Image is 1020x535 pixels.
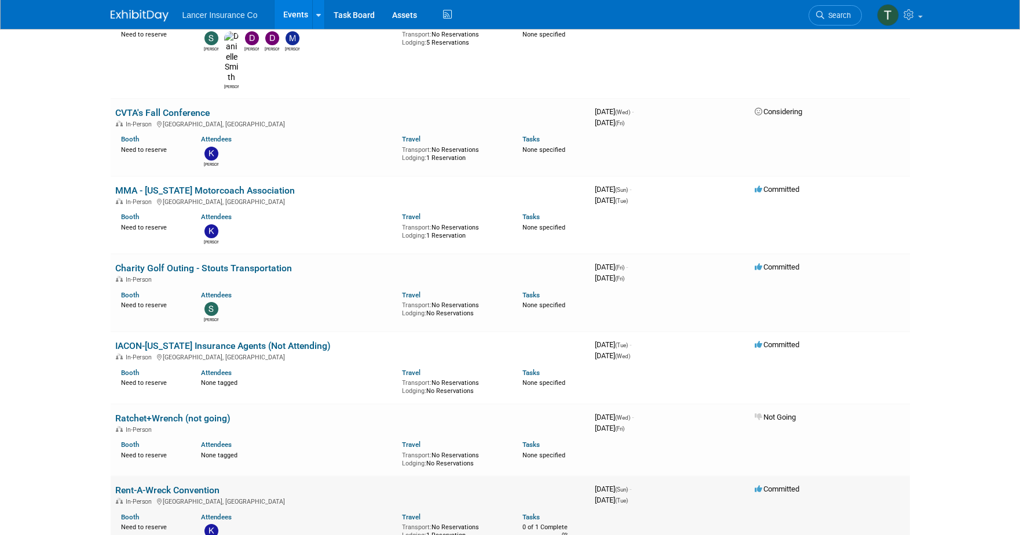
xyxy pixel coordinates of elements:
div: Michael Arcario [285,45,299,52]
span: (Fri) [615,264,624,271]
span: Committed [755,185,799,194]
span: None specified [522,301,565,309]
span: (Sun) [615,486,628,493]
div: No Reservations 1 Reservation [402,144,505,162]
div: Need to reserve [121,449,184,460]
a: CVTA's Fall Conference [115,107,210,118]
span: Lodging: [402,310,426,317]
span: Committed [755,263,799,271]
span: (Wed) [615,109,630,115]
a: Travel [402,513,421,521]
span: [DATE] [595,274,624,282]
a: Charity Golf Outing - Stouts Transportation [115,263,292,274]
span: [DATE] [595,196,628,205]
span: [DATE] [595,185,631,194]
div: Need to reserve [121,221,184,232]
span: Committed [755,340,799,349]
span: In-Person [126,498,155,505]
div: Kimberlee Bissegger [204,238,218,245]
span: [DATE] [595,107,634,116]
a: Booth [121,291,139,299]
a: MMA - [US_STATE] Motorcoach Association [115,185,295,196]
img: Danielle Smith [224,31,239,83]
span: (Tue) [615,342,628,348]
div: [GEOGRAPHIC_DATA], [GEOGRAPHIC_DATA] [115,496,586,505]
img: Kevin Rose [204,147,218,161]
div: [GEOGRAPHIC_DATA], [GEOGRAPHIC_DATA] [115,196,586,206]
img: Kimberlee Bissegger [204,224,218,238]
span: (Wed) [615,353,630,359]
span: Lodging: [402,39,426,46]
a: Attendees [201,135,232,143]
span: In-Person [126,354,155,361]
span: None specified [522,31,565,38]
span: Considering [755,107,802,116]
span: [DATE] [595,413,634,421]
span: (Fri) [615,275,624,282]
span: [DATE] [595,351,630,360]
span: - [626,263,628,271]
div: None tagged [201,449,393,460]
a: Attendees [201,213,232,221]
span: (Fri) [615,425,624,432]
div: Kevin Rose [204,161,218,168]
span: Not Going [755,413,796,421]
a: Rent-A-Wreck Convention [115,485,220,496]
div: Steven O'Shea [204,45,218,52]
img: ExhibitDay [111,10,169,21]
span: In-Person [126,426,155,434]
a: Tasks [522,369,540,377]
span: None specified [522,224,565,231]
div: Dana Turilli [265,45,279,52]
div: Need to reserve [121,299,184,310]
div: [GEOGRAPHIC_DATA], [GEOGRAPHIC_DATA] [115,352,586,361]
span: (Fri) [615,120,624,126]
a: Booth [121,369,139,377]
div: Need to reserve [121,144,184,154]
span: - [632,413,634,421]
div: Steven O'Shea [204,316,218,323]
span: Lodging: [402,460,426,467]
a: Tasks [522,135,540,143]
div: Need to reserve [121,377,184,387]
div: Dennis Kelly [244,45,259,52]
span: In-Person [126,198,155,206]
span: - [630,185,631,194]
img: Dennis Kelly [245,31,259,45]
span: Transport: [402,31,432,38]
span: (Tue) [615,497,628,504]
span: Search [824,11,851,20]
img: In-Person Event [116,198,123,204]
span: None specified [522,452,565,459]
a: Booth [121,213,139,221]
span: - [632,107,634,116]
span: Lancer Insurance Co [182,10,258,20]
span: Transport: [402,523,432,531]
span: Transport: [402,224,432,231]
img: In-Person Event [116,121,123,126]
span: (Tue) [615,198,628,204]
div: None tagged [201,377,393,387]
a: Booth [121,135,139,143]
img: In-Person Event [116,276,123,282]
a: Travel [402,441,421,449]
span: [DATE] [595,485,631,493]
div: [GEOGRAPHIC_DATA], [GEOGRAPHIC_DATA] [115,119,586,128]
img: In-Person Event [116,354,123,359]
img: Steven O'Shea [204,31,218,45]
span: Committed [755,485,799,493]
img: Steven O'Shea [204,302,218,316]
span: - [630,485,631,493]
a: IACON-[US_STATE] Insurance Agents (Not Attending) [115,340,331,351]
span: [DATE] [595,496,628,504]
a: Booth [121,513,139,521]
span: Lodging: [402,154,426,162]
span: Transport: [402,146,432,154]
a: Attendees [201,291,232,299]
a: Booth [121,441,139,449]
span: Lodging: [402,232,426,239]
div: 0 of 1 Complete [522,523,586,532]
span: [DATE] [595,340,631,349]
a: Attendees [201,441,232,449]
img: Michael Arcario [286,31,299,45]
